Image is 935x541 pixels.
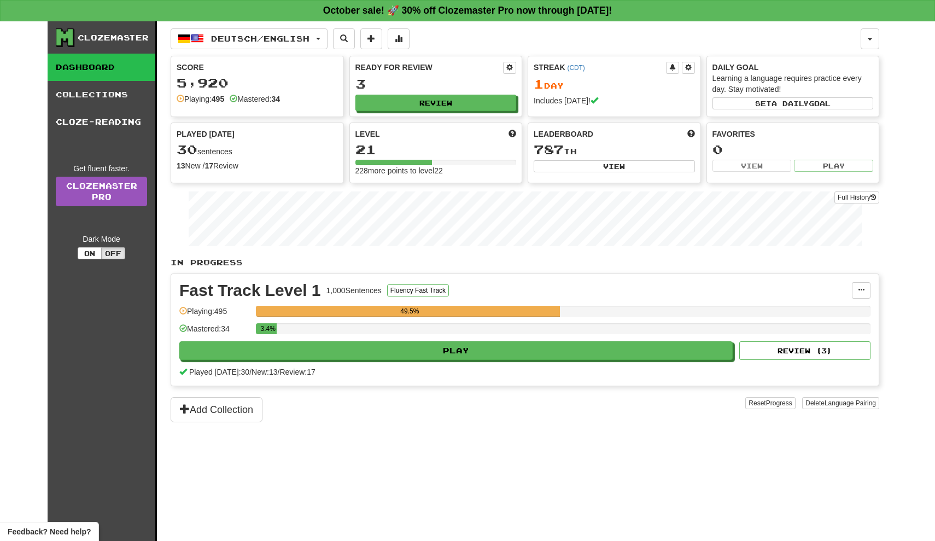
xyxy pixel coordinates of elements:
[794,160,873,172] button: Play
[179,306,250,324] div: Playing: 495
[249,368,252,376] span: /
[712,129,874,139] div: Favorites
[278,368,280,376] span: /
[177,94,224,104] div: Playing:
[712,97,874,109] button: Seta dailygoal
[712,62,874,73] div: Daily Goal
[355,95,517,111] button: Review
[179,323,250,341] div: Mastered: 34
[56,234,147,245] div: Dark Mode
[712,160,792,172] button: View
[171,257,879,268] p: In Progress
[177,143,338,157] div: sentences
[48,108,155,136] a: Cloze-Reading
[204,161,213,170] strong: 17
[534,129,593,139] span: Leaderboard
[534,143,695,157] div: th
[355,165,517,176] div: 228 more points to level 22
[212,95,224,103] strong: 495
[534,142,564,157] span: 787
[171,28,328,49] button: Deutsch/English
[259,323,277,334] div: 3.4%
[388,28,410,49] button: More stats
[271,95,280,103] strong: 34
[687,129,695,139] span: This week in points, UTC
[177,76,338,90] div: 5,920
[230,94,280,104] div: Mastered:
[739,341,870,360] button: Review (3)
[355,129,380,139] span: Level
[534,95,695,106] div: Includes [DATE]!
[48,54,155,81] a: Dashboard
[78,32,149,43] div: Clozemaster
[179,341,733,360] button: Play
[259,306,560,317] div: 49.5%
[712,73,874,95] div: Learning a language requires practice every day. Stay motivated!
[189,368,249,376] span: Played [DATE]: 30
[56,163,147,174] div: Get fluent faster.
[177,62,338,73] div: Score
[355,143,517,156] div: 21
[802,397,879,409] button: DeleteLanguage Pairing
[360,28,382,49] button: Add sentence to collection
[323,5,612,16] strong: October sale! 🚀 30% off Clozemaster Pro now through [DATE]!
[179,282,321,299] div: Fast Track Level 1
[387,284,449,296] button: Fluency Fast Track
[101,247,125,259] button: Off
[326,285,382,296] div: 1,000 Sentences
[534,62,666,73] div: Streak
[333,28,355,49] button: Search sentences
[171,397,262,422] button: Add Collection
[252,368,277,376] span: New: 13
[48,81,155,108] a: Collections
[534,77,695,91] div: Day
[509,129,516,139] span: Score more points to level up
[279,368,315,376] span: Review: 17
[211,34,309,43] span: Deutsch / English
[177,160,338,171] div: New / Review
[534,76,544,91] span: 1
[78,247,102,259] button: On
[825,399,876,407] span: Language Pairing
[355,62,504,73] div: Ready for Review
[8,526,91,537] span: Open feedback widget
[56,177,147,206] a: ClozemasterPro
[534,160,695,172] button: View
[745,397,795,409] button: ResetProgress
[772,100,809,107] span: a daily
[567,64,585,72] a: (CDT)
[766,399,792,407] span: Progress
[834,191,879,203] button: Full History
[177,129,235,139] span: Played [DATE]
[355,77,517,91] div: 3
[177,142,197,157] span: 30
[177,161,185,170] strong: 13
[712,143,874,156] div: 0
